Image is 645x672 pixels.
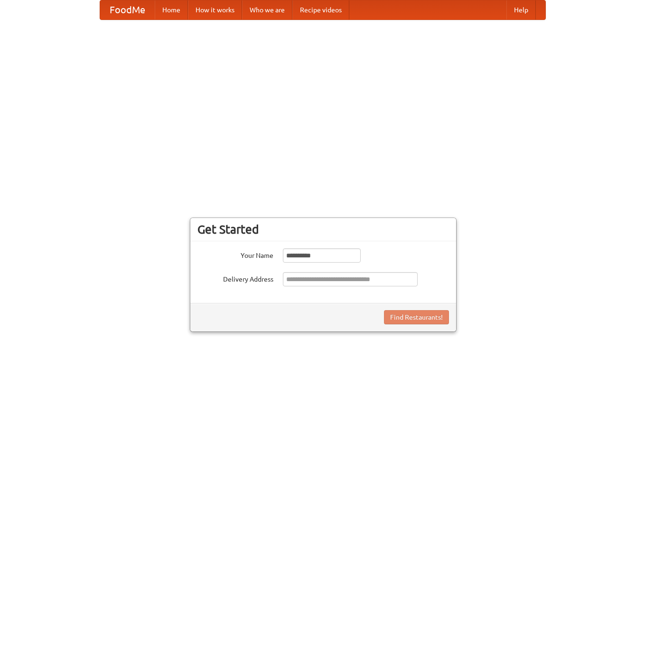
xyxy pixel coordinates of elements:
a: How it works [188,0,242,19]
a: Recipe videos [292,0,349,19]
h3: Get Started [197,222,449,237]
label: Your Name [197,248,273,260]
label: Delivery Address [197,272,273,284]
a: Who we are [242,0,292,19]
a: Help [506,0,536,19]
button: Find Restaurants! [384,310,449,324]
a: FoodMe [100,0,155,19]
a: Home [155,0,188,19]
